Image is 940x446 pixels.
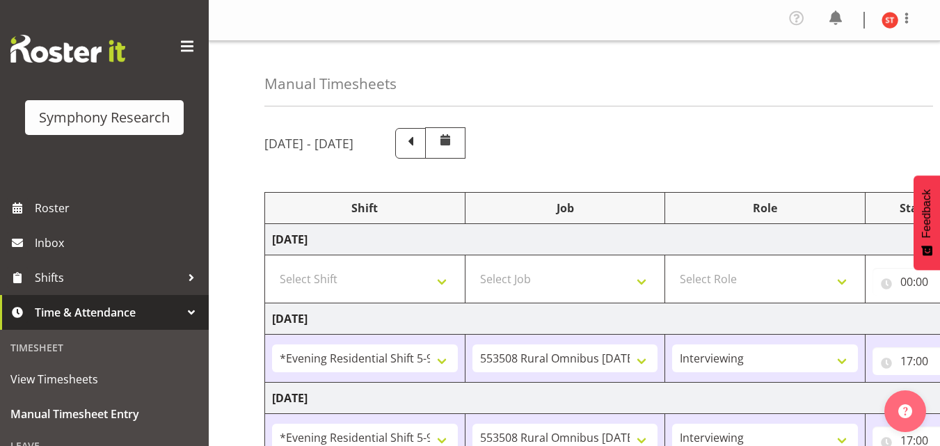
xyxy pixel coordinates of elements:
[10,35,125,63] img: Rosterit website logo
[10,369,198,390] span: View Timesheets
[882,12,898,29] img: siavalua-tiai11860.jpg
[264,76,397,92] h4: Manual Timesheets
[264,136,353,151] h5: [DATE] - [DATE]
[10,404,198,424] span: Manual Timesheet Entry
[35,232,202,253] span: Inbox
[272,200,458,216] div: Shift
[39,107,170,128] div: Symphony Research
[35,198,202,218] span: Roster
[898,404,912,418] img: help-xxl-2.png
[3,333,205,362] div: Timesheet
[672,200,858,216] div: Role
[35,302,181,323] span: Time & Attendance
[921,189,933,238] span: Feedback
[3,397,205,431] a: Manual Timesheet Entry
[3,362,205,397] a: View Timesheets
[35,267,181,288] span: Shifts
[914,175,940,270] button: Feedback - Show survey
[472,200,658,216] div: Job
